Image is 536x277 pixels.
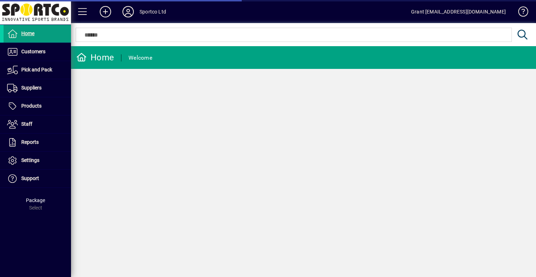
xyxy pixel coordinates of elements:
[4,134,71,151] a: Reports
[21,49,45,54] span: Customers
[117,5,140,18] button: Profile
[4,61,71,79] a: Pick and Pack
[4,152,71,169] a: Settings
[21,85,42,91] span: Suppliers
[4,79,71,97] a: Suppliers
[26,197,45,203] span: Package
[128,52,152,64] div: Welcome
[94,5,117,18] button: Add
[21,139,39,145] span: Reports
[513,1,527,25] a: Knowledge Base
[4,115,71,133] a: Staff
[4,170,71,188] a: Support
[21,31,34,36] span: Home
[21,175,39,181] span: Support
[21,103,42,109] span: Products
[4,97,71,115] a: Products
[140,6,166,17] div: Sportco Ltd
[21,67,52,72] span: Pick and Pack
[21,121,32,127] span: Staff
[21,157,39,163] span: Settings
[411,6,506,17] div: Grant [EMAIL_ADDRESS][DOMAIN_NAME]
[76,52,114,63] div: Home
[4,43,71,61] a: Customers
